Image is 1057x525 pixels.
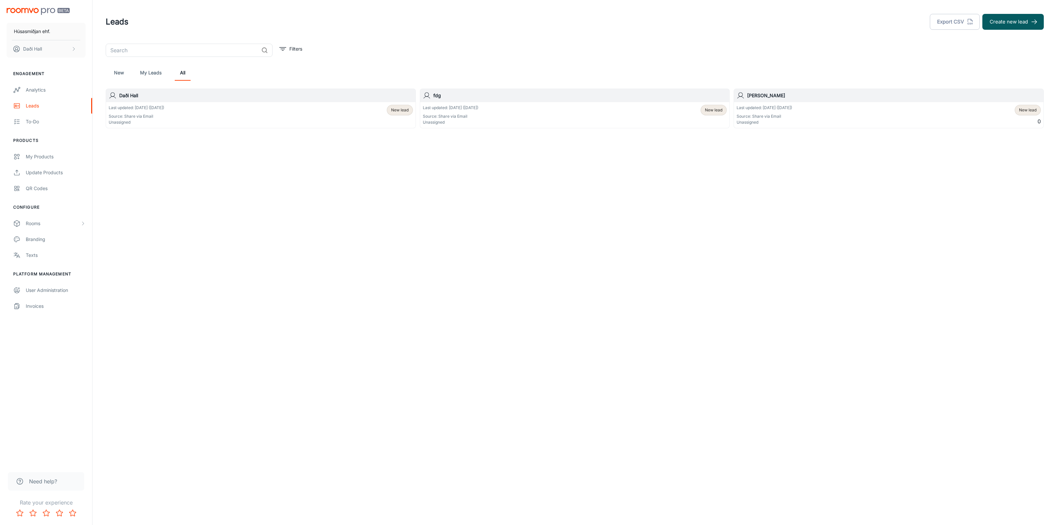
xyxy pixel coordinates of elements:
p: Filters [289,45,302,53]
button: filter [278,44,304,54]
button: Create new lead [982,14,1044,30]
a: fdgLast updated: [DATE] ([DATE])Source: Share via EmailUnassignedNew lead [420,89,730,128]
p: Unassigned [423,119,478,125]
a: My Leads [140,65,162,81]
p: Last updated: [DATE] ([DATE]) [109,105,164,111]
h6: Daði Hall [119,92,413,99]
p: Source: Share via Email [737,113,792,119]
p: Last updated: [DATE] ([DATE]) [737,105,792,111]
span: New lead [705,107,722,113]
p: Unassigned [737,119,792,125]
h6: fdg [433,92,727,99]
h6: [PERSON_NAME] [747,92,1041,99]
a: All [175,65,191,81]
p: Húsasmiðjan ehf. [14,28,50,35]
button: Daði Hall [7,40,86,58]
div: My Products [26,153,86,160]
span: New lead [1019,107,1037,113]
button: Export CSV [930,14,980,30]
p: Source: Share via Email [423,113,478,119]
div: Analytics [26,86,86,94]
a: New [111,65,127,81]
p: Last updated: [DATE] ([DATE]) [423,105,478,111]
p: Source: Share via Email [109,113,164,119]
a: [PERSON_NAME]Last updated: [DATE] ([DATE])Source: Share via EmailUnassignedNew lead0 [734,89,1044,128]
div: 0 [1015,105,1041,125]
div: Update Products [26,169,86,176]
button: Húsasmiðjan ehf. [7,23,86,40]
a: Daði HallLast updated: [DATE] ([DATE])Source: Share via EmailUnassignedNew lead [106,89,416,128]
div: To-do [26,118,86,125]
h1: Leads [106,16,128,28]
input: Search [106,44,259,57]
div: Leads [26,102,86,109]
span: New lead [391,107,409,113]
p: Unassigned [109,119,164,125]
p: Daði Hall [23,45,42,53]
img: Roomvo PRO Beta [7,8,70,15]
